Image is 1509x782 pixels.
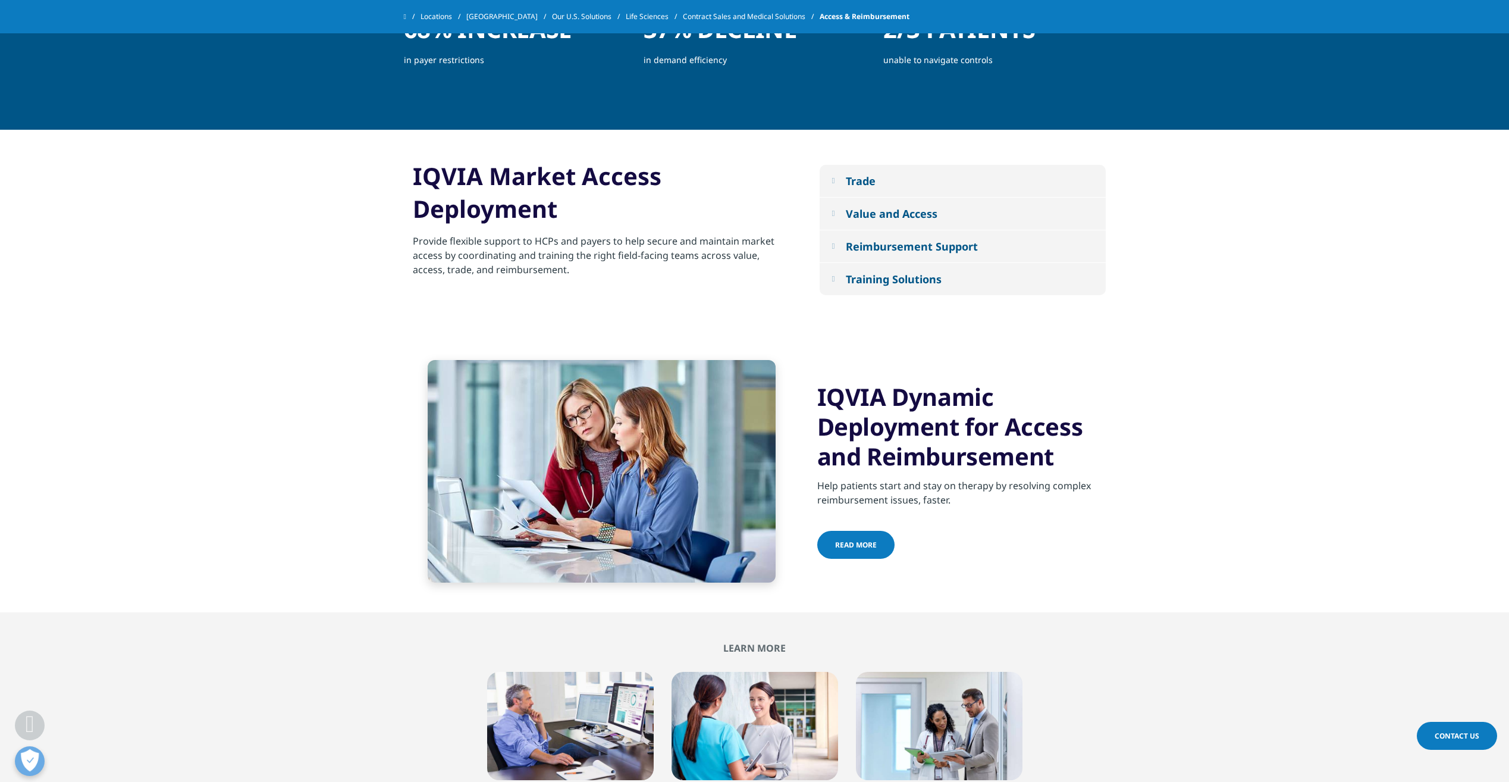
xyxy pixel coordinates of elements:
[835,540,877,550] span: Read More
[820,230,1106,262] button: Reimbursement Support
[820,198,1106,230] button: Value and Access
[404,14,626,53] h1: 68% increase
[552,6,626,27] a: Our U.S. Solutions
[846,272,942,286] div: Training Solutions
[15,746,45,776] button: Open Preferences
[883,14,1105,53] h1: 2/3 patients
[404,642,1106,654] h2: Learn More
[820,263,1106,295] button: Training Solutions
[846,207,937,221] div: Value and Access
[817,382,1106,471] h3: IQVIA Dynamic Deployment for Access and Reimbursement
[820,6,909,27] span: Access & Reimbursement
[404,53,626,76] p: in payer restrictions
[817,531,895,559] a: Read More
[644,14,865,53] h1: 37% decline
[683,6,820,27] a: Contract Sales and Medical Solutions
[1417,722,1497,750] a: Contact Us
[413,234,793,301] div: Provide flexible support to HCPs and payers to help secure and maintain market access by coordina...
[846,174,876,188] div: Trade
[817,471,1106,507] div: Help patients start and stay on therapy by resolving complex reimbursement issues, faster.
[413,159,793,234] h2: IQVIA Market Access Deployment
[421,6,466,27] a: Locations
[428,360,776,583] img: Professional presenting work to Doctor
[626,6,683,27] a: Life Sciences
[846,239,978,254] div: Reimbursement Support
[1435,731,1479,741] span: Contact Us
[466,6,552,27] a: [GEOGRAPHIC_DATA]
[820,165,1106,197] button: Trade
[883,53,1105,76] p: unable to navigate controls
[644,53,865,76] p: in demand efficiency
